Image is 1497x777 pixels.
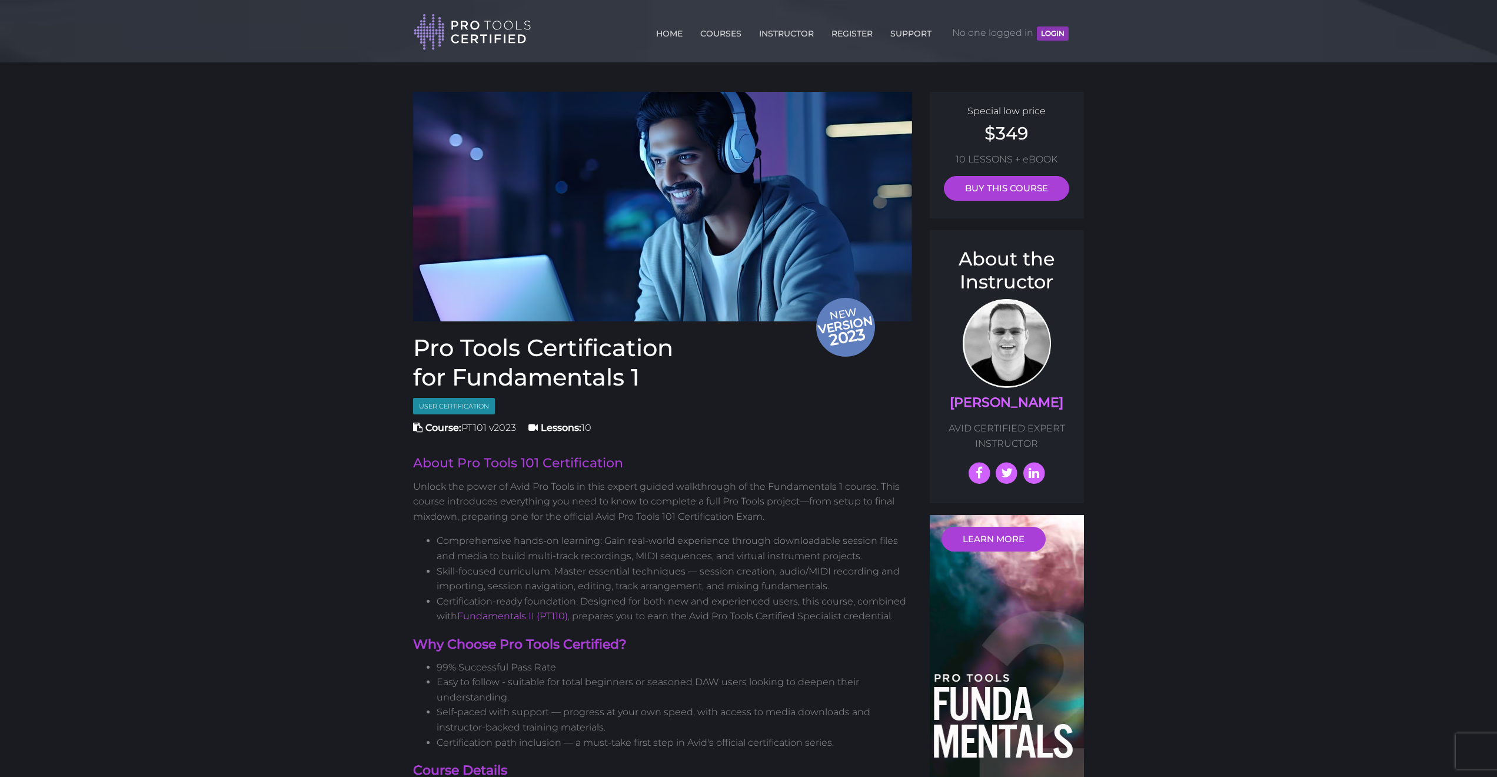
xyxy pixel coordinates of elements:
[413,398,495,415] span: User Certification
[942,527,1046,552] a: LEARN MORE
[942,125,1073,142] h2: $349
[816,305,878,351] span: New
[413,92,912,321] a: Newversion 2023
[967,105,1046,117] span: Special low price
[944,176,1069,201] a: BUY THIS COURSE
[437,660,912,675] li: 99% Successful Pass Rate
[942,152,1073,167] p: 10 LESSONS + eBOOK
[756,22,817,41] a: INSTRUCTOR
[1037,26,1069,41] button: LOGIN
[528,422,591,433] span: 10
[413,92,912,321] img: Pro tools certified Fundamentals 1 Course cover
[963,299,1051,388] img: AVID Expert Instructor, Professor Scott Beckett profile photo
[413,422,516,433] span: PT101 v2023
[413,457,912,470] h2: About Pro Tools 101 Certification
[437,594,912,624] li: Certification-ready foundation: Designed for both new and experienced users, this course, combine...
[437,705,912,735] li: Self-paced with support — progress at your own speed, with access to media downloads and instruct...
[437,735,912,751] li: Certification path inclusion — a must-take first step in Avid's official certification series.
[942,248,1073,293] h3: About the Instructor
[457,610,568,622] a: Fundamentals II (PT110)
[425,422,461,433] strong: Course:
[887,22,934,41] a: SUPPORT
[950,394,1063,410] a: [PERSON_NAME]
[942,421,1073,451] p: AVID CERTIFIED EXPERT INSTRUCTOR
[413,479,912,524] p: Unlock the power of Avid Pro Tools in this expert guided walkthrough of the Fundamentals 1 course...
[697,22,744,41] a: COURSES
[817,323,878,351] span: 2023
[437,533,912,563] li: Comprehensive hands-on learning: Gain real-world experience through downloadable session files an...
[653,22,686,41] a: HOME
[437,675,912,705] li: Easy to follow - suitable for total beginners or seasoned DAW users looking to deepen their under...
[816,317,874,333] span: version
[413,636,912,654] h4: Why Choose Pro Tools Certified?
[437,564,912,594] li: Skill-focused curriculum: Master essential techniques — session creation, audio/MIDI recording an...
[414,13,531,51] img: Pro Tools Certified Logo
[952,15,1069,51] span: No one logged in
[829,22,876,41] a: REGISTER
[541,422,581,433] strong: Lessons:
[413,333,912,392] h1: Pro Tools Certification for Fundamentals 1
